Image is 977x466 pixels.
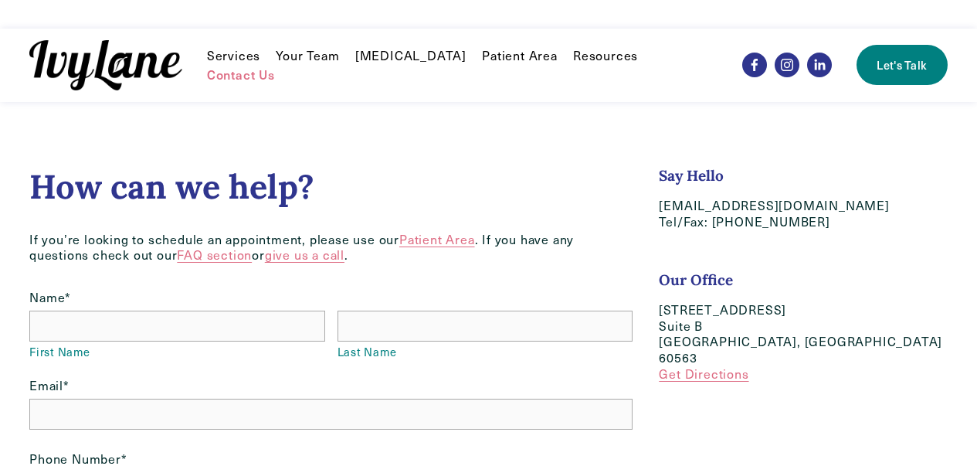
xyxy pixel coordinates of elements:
a: [MEDICAL_DATA] [355,46,466,65]
span: Last Name [338,345,633,359]
p: If you’re looking to schedule an appointment, please use our . If you have any questions check ou... [29,232,633,264]
strong: Our Office [659,270,733,289]
a: Facebook [742,53,767,77]
span: First Name [29,345,325,359]
img: Ivy Lane Counseling &mdash; Therapy that works for you [29,40,182,90]
a: Your Team [276,46,339,65]
span: Resources [573,48,638,64]
a: Get Directions [659,366,748,382]
a: FAQ section [177,247,252,263]
legend: Name [29,290,71,306]
input: Last Name [338,311,633,342]
a: Contact Us [207,65,275,83]
a: LinkedIn [807,53,832,77]
strong: Say Hello [659,166,724,185]
a: Let's Talk [857,45,948,85]
a: folder dropdown [207,46,260,65]
a: folder dropdown [573,46,638,65]
a: Patient Area [482,46,558,65]
p: [EMAIL_ADDRESS][DOMAIN_NAME] Tel/Fax: [PHONE_NUMBER] [659,198,948,230]
h2: How can we help? [29,166,633,206]
a: Patient Area [399,231,475,247]
label: Email [29,378,633,394]
input: First Name [29,311,325,342]
a: give us a call [265,247,344,263]
p: [STREET_ADDRESS] Suite B [GEOGRAPHIC_DATA], [GEOGRAPHIC_DATA] 60563 [659,302,948,383]
a: Instagram [775,53,799,77]
span: Services [207,48,260,64]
